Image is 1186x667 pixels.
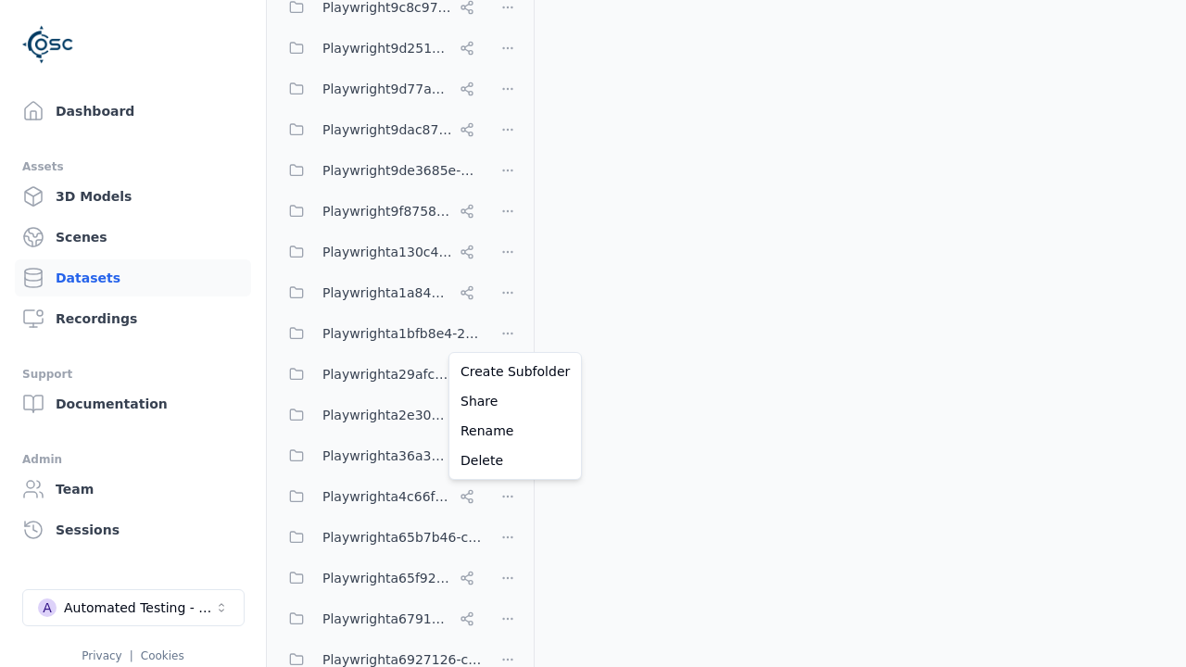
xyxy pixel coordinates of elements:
[453,357,577,386] a: Create Subfolder
[453,446,577,475] a: Delete
[453,416,577,446] a: Rename
[453,386,577,416] a: Share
